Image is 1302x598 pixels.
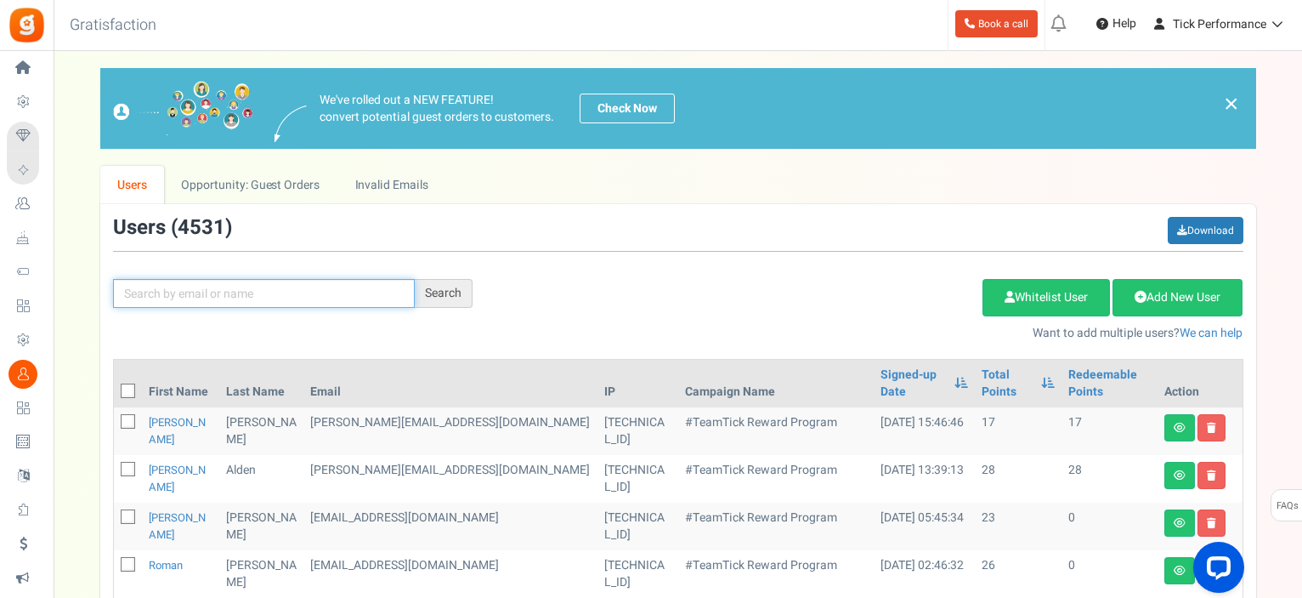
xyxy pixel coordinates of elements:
[580,94,675,123] a: Check Now
[415,279,473,308] div: Search
[1174,566,1186,576] i: View details
[1174,470,1186,481] i: View details
[51,9,175,43] h3: Gratisfaction
[1207,470,1216,481] i: Delete user
[1158,360,1243,407] th: Action
[597,407,678,455] td: [TECHNICAL_ID]
[337,166,445,204] a: Invalid Emails
[149,462,206,495] a: [PERSON_NAME]
[149,510,206,543] a: [PERSON_NAME]
[1174,423,1186,433] i: View details
[142,360,220,407] th: First Name
[975,455,1061,503] td: 28
[1168,217,1243,244] a: Download
[1061,407,1158,455] td: 17
[982,279,1110,316] a: Whitelist User
[149,557,183,573] a: Roman
[678,550,874,598] td: #TeamTick Reward Program
[1061,550,1158,598] td: 0
[678,503,874,550] td: #TeamTick Reward Program
[303,407,597,455] td: Basic Distributor
[1173,15,1266,33] span: Tick Performance
[874,550,974,598] td: [DATE] 02:46:32
[1276,490,1299,522] span: FAQs
[880,367,945,401] a: Signed-up Date
[219,360,303,407] th: Last Name
[874,503,974,550] td: [DATE] 05:45:34
[1068,367,1151,401] a: Redeemable Points
[975,407,1061,455] td: 17
[1112,279,1243,316] a: Add New User
[975,503,1061,550] td: 23
[1207,423,1216,433] i: Delete user
[597,550,678,598] td: [TECHNICAL_ID]
[8,6,46,44] img: Gratisfaction
[178,213,225,242] span: 4531
[1061,503,1158,550] td: 0
[982,367,1033,401] a: Total Points
[597,360,678,407] th: IP
[303,455,597,503] td: Team Tick
[1207,518,1216,528] i: Delete user
[874,407,974,455] td: [DATE] 15:46:46
[874,455,974,503] td: [DATE] 13:39:13
[164,166,337,204] a: Opportunity: Guest Orders
[113,217,232,239] h3: Users ( )
[219,550,303,598] td: [PERSON_NAME]
[320,92,554,126] p: We've rolled out a NEW FEATURE! convert potential guest orders to customers.
[955,10,1038,37] a: Book a call
[678,455,874,503] td: #TeamTick Reward Program
[275,105,307,142] img: images
[303,503,597,550] td: Team Tick
[219,407,303,455] td: [PERSON_NAME]
[1108,15,1136,32] span: Help
[1061,455,1158,503] td: 28
[678,360,874,407] th: Campaign Name
[1224,94,1239,114] a: ×
[597,503,678,550] td: [TECHNICAL_ID]
[303,360,597,407] th: Email
[1174,518,1186,528] i: View details
[100,166,165,204] a: Users
[113,279,415,308] input: Search by email or name
[303,550,597,598] td: Team Tick
[975,550,1061,598] td: 26
[678,407,874,455] td: #TeamTick Reward Program
[113,81,253,136] img: images
[149,414,206,447] a: [PERSON_NAME]
[597,455,678,503] td: [TECHNICAL_ID]
[1090,10,1143,37] a: Help
[219,503,303,550] td: [PERSON_NAME]
[498,325,1243,342] p: Want to add multiple users?
[219,455,303,503] td: Alden
[1180,324,1243,342] a: We can help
